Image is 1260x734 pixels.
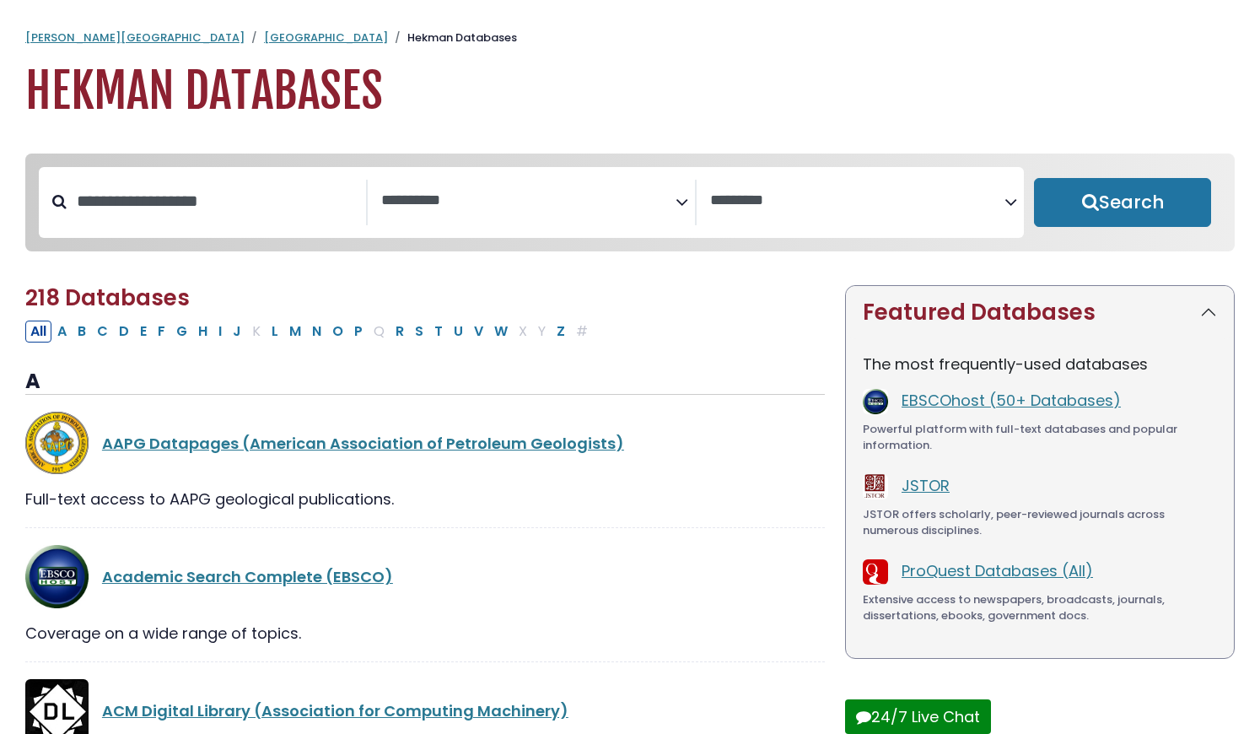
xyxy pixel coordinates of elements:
[410,321,428,343] button: Filter Results S
[73,321,91,343] button: Filter Results B
[25,30,1235,46] nav: breadcrumb
[25,283,190,313] span: 218 Databases
[846,286,1234,339] button: Featured Databases
[102,700,568,721] a: ACM Digital Library (Association for Computing Machinery)
[327,321,348,343] button: Filter Results O
[67,187,366,215] input: Search database by title or keyword
[863,506,1217,539] div: JSTOR offers scholarly, peer-reviewed journals across numerous disciplines.
[349,321,368,343] button: Filter Results P
[92,321,113,343] button: Filter Results C
[863,353,1217,375] p: The most frequently-used databases
[25,321,51,343] button: All
[552,321,570,343] button: Filter Results Z
[153,321,170,343] button: Filter Results F
[449,321,468,343] button: Filter Results U
[114,321,134,343] button: Filter Results D
[469,321,488,343] button: Filter Results V
[1034,178,1211,227] button: Submit for Search Results
[52,321,72,343] button: Filter Results A
[489,321,513,343] button: Filter Results W
[390,321,409,343] button: Filter Results R
[213,321,227,343] button: Filter Results I
[25,370,825,395] h3: A
[710,192,1004,210] textarea: Search
[863,591,1217,624] div: Extensive access to newspapers, broadcasts, journals, dissertations, ebooks, government docs.
[429,321,448,343] button: Filter Results T
[267,321,283,343] button: Filter Results L
[25,63,1235,120] h1: Hekman Databases
[102,566,393,587] a: Academic Search Complete (EBSCO)
[845,699,991,734] button: 24/7 Live Chat
[102,433,624,454] a: AAPG Datapages (American Association of Petroleum Geologists)
[228,321,246,343] button: Filter Results J
[388,30,517,46] li: Hekman Databases
[284,321,306,343] button: Filter Results M
[307,321,326,343] button: Filter Results N
[25,30,245,46] a: [PERSON_NAME][GEOGRAPHIC_DATA]
[25,154,1235,251] nav: Search filters
[902,560,1093,581] a: ProQuest Databases (All)
[863,421,1217,454] div: Powerful platform with full-text databases and popular information.
[25,488,825,510] div: Full-text access to AAPG geological publications.
[381,192,676,210] textarea: Search
[135,321,152,343] button: Filter Results E
[264,30,388,46] a: [GEOGRAPHIC_DATA]
[171,321,192,343] button: Filter Results G
[193,321,213,343] button: Filter Results H
[25,622,825,645] div: Coverage on a wide range of topics.
[25,320,595,341] div: Alpha-list to filter by first letter of database name
[902,475,950,496] a: JSTOR
[902,390,1121,411] a: EBSCOhost (50+ Databases)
